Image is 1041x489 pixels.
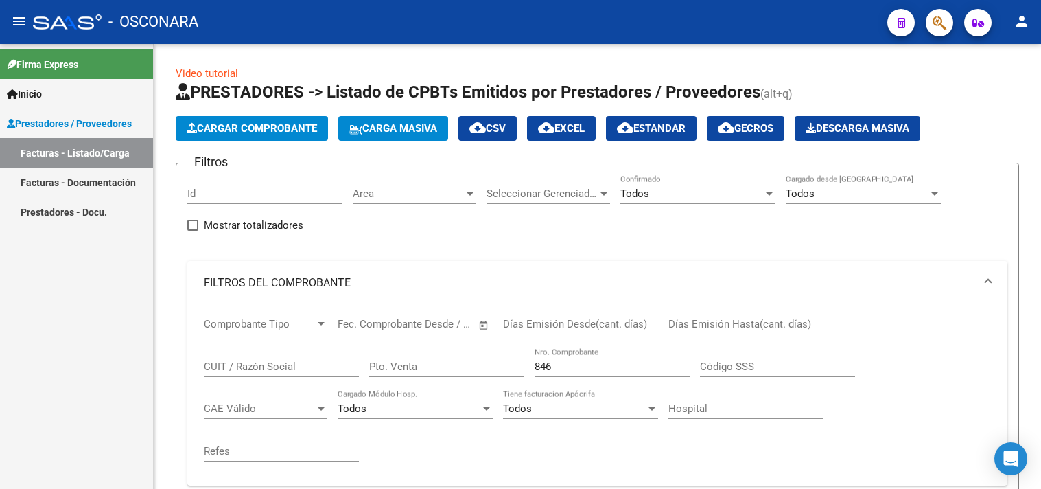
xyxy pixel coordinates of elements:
button: CSV [458,116,517,141]
mat-panel-title: FILTROS DEL COMPROBANTE [204,275,974,291]
span: Todos [786,187,815,200]
input: Fecha fin [406,318,472,330]
span: Seleccionar Gerenciador [487,187,598,200]
span: CAE Válido [204,402,315,415]
span: Todos [503,402,532,415]
span: Carga Masiva [349,122,437,135]
span: CSV [469,122,506,135]
span: Todos [620,187,649,200]
mat-expansion-panel-header: FILTROS DEL COMPROBANTE [187,261,1007,305]
div: FILTROS DEL COMPROBANTE [187,305,1007,486]
button: Cargar Comprobante [176,116,328,141]
button: Descarga Masiva [795,116,920,141]
span: Prestadores / Proveedores [7,116,132,131]
span: PRESTADORES -> Listado de CPBTs Emitidos por Prestadores / Proveedores [176,82,760,102]
span: Estandar [617,122,686,135]
mat-icon: menu [11,13,27,30]
span: (alt+q) [760,87,793,100]
button: Estandar [606,116,697,141]
div: Open Intercom Messenger [994,442,1027,475]
button: EXCEL [527,116,596,141]
mat-icon: cloud_download [538,120,554,136]
span: Area [353,187,464,200]
a: Video tutorial [176,67,238,80]
mat-icon: person [1014,13,1030,30]
span: Firma Express [7,57,78,72]
span: Comprobante Tipo [204,318,315,330]
mat-icon: cloud_download [617,120,633,136]
span: Gecros [718,122,773,135]
span: Mostrar totalizadores [204,217,303,234]
button: Gecros [707,116,784,141]
span: Todos [338,402,366,415]
span: EXCEL [538,122,585,135]
span: - OSCONARA [108,7,198,37]
h3: Filtros [187,152,235,172]
input: Fecha inicio [338,318,393,330]
span: Inicio [7,87,42,102]
span: Cargar Comprobante [187,122,317,135]
mat-icon: cloud_download [469,120,486,136]
button: Open calendar [476,317,492,333]
app-download-masive: Descarga masiva de comprobantes (adjuntos) [795,116,920,141]
span: Descarga Masiva [806,122,909,135]
button: Carga Masiva [338,116,448,141]
mat-icon: cloud_download [718,120,734,136]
